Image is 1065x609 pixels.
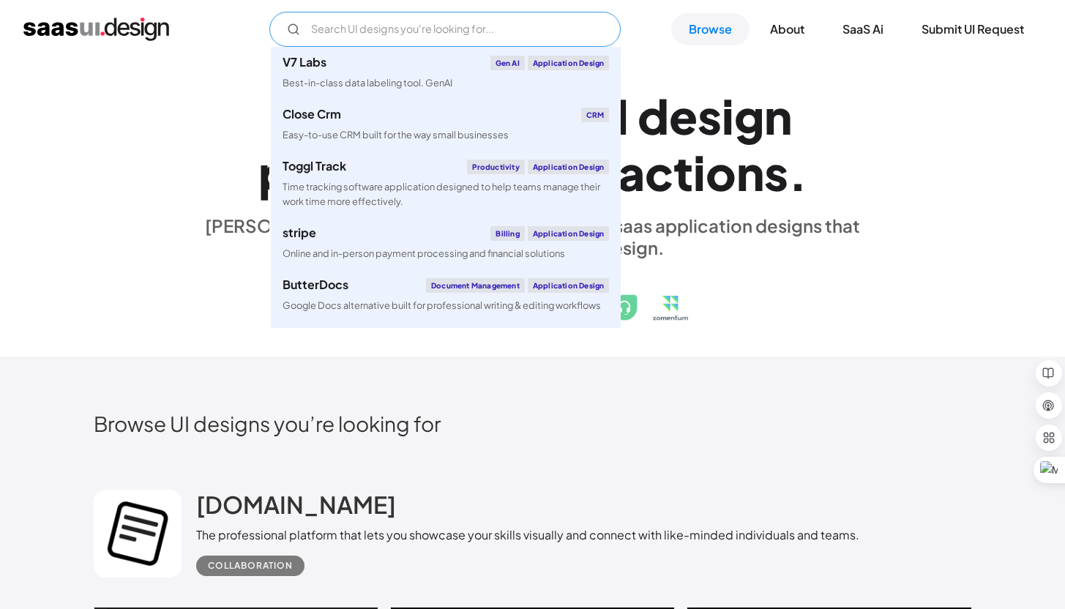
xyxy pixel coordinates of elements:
[196,490,396,526] a: [DOMAIN_NAME]
[23,18,169,41] a: home
[271,217,621,269] a: stripeBillingApplication DesignOnline and in-person payment processing and financial solutions
[669,88,698,144] div: e
[904,13,1042,45] a: Submit UI Request
[734,88,764,144] div: g
[283,160,346,172] div: Toggl Track
[271,321,621,387] a: klaviyoEmail MarketingApplication DesignCreate personalised customer experiences across email, SM...
[722,88,734,144] div: i
[283,279,348,291] div: ButterDocs
[788,144,807,201] div: .
[426,278,525,293] div: Document Management
[283,76,452,90] div: Best-in-class data labeling tool. GenAI
[736,144,764,201] div: n
[271,47,621,99] a: V7 LabsGen AIApplication DesignBest-in-class data labeling tool. GenAI
[283,108,341,120] div: Close Crm
[271,269,621,321] a: ButterDocsDocument ManagementApplication DesignGoogle Docs alternative built for professional wri...
[616,88,629,144] div: I
[196,490,396,519] h2: [DOMAIN_NAME]
[528,278,610,293] div: Application Design
[618,144,645,201] div: a
[269,12,621,47] form: Email Form
[645,144,673,201] div: c
[283,180,609,208] div: Time tracking software application designed to help teams manage their work time more effectively.
[283,227,316,239] div: stripe
[752,13,822,45] a: About
[271,151,621,217] a: Toggl TrackProductivityApplication DesignTime tracking software application designed to help team...
[528,160,610,174] div: Application Design
[698,88,722,144] div: s
[283,247,565,261] div: Online and in-person payment processing and financial solutions
[94,411,972,436] h2: Browse UI designs you’re looking for
[706,144,736,201] div: o
[764,88,792,144] div: n
[196,526,859,544] div: The professional platform that lets you showcase your skills visually and connect with like-minde...
[269,12,621,47] input: Search UI designs you're looking for...
[196,214,870,258] div: [PERSON_NAME] is a hand-picked collection of saas application designs that exhibit the best in cl...
[528,56,610,70] div: Application Design
[638,88,669,144] div: d
[693,144,706,201] div: i
[528,226,610,241] div: Application Design
[283,299,601,313] div: Google Docs alternative built for professional writing & editing workflows
[196,88,870,201] h1: Explore SaaS UI design patterns & interactions.
[490,56,525,70] div: Gen AI
[283,56,326,68] div: V7 Labs
[490,226,524,241] div: Billing
[764,144,788,201] div: s
[581,108,610,122] div: CRM
[271,99,621,151] a: Close CrmCRMEasy-to-use CRM built for the way small businesses
[673,144,693,201] div: t
[825,13,901,45] a: SaaS Ai
[283,128,509,142] div: Easy-to-use CRM built for the way small businesses
[467,160,524,174] div: Productivity
[258,144,290,201] div: p
[208,557,293,575] div: Collaboration
[671,13,750,45] a: Browse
